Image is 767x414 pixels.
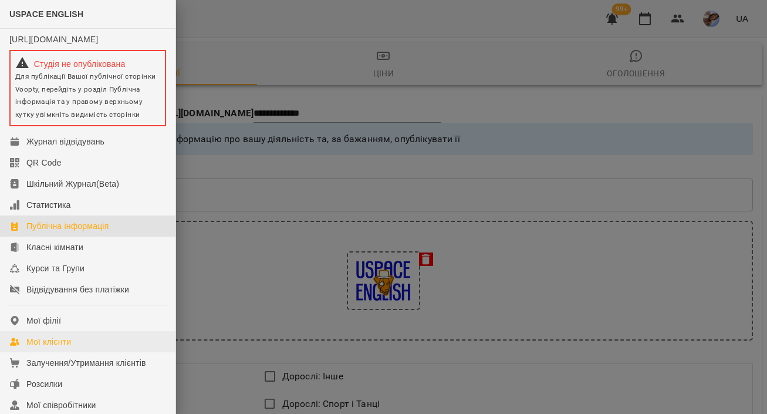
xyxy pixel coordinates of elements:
div: Класні кімнати [26,241,83,253]
div: Статистика [26,199,71,211]
div: Публічна інформація [26,220,109,232]
a: [URL][DOMAIN_NAME] [9,35,98,44]
div: QR Code [26,157,62,169]
div: Залучення/Утримання клієнтів [26,357,146,369]
div: Мої клієнти [26,336,71,348]
div: Мої співробітники [26,399,96,411]
span: USPACE ENGLISH [9,9,83,19]
div: Мої філії [26,315,61,327]
div: Журнал відвідувань [26,136,104,147]
div: Відвідування без платіжки [26,284,129,295]
div: Курси та Групи [26,262,85,274]
div: Шкільний Журнал(Beta) [26,178,119,190]
div: Розсилки [26,378,62,390]
span: Для публікації Вашої публічної сторінки Voopty, перейдіть у розділ Публічна інформація та у право... [15,72,156,119]
div: Студія не опублікована [15,56,160,70]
